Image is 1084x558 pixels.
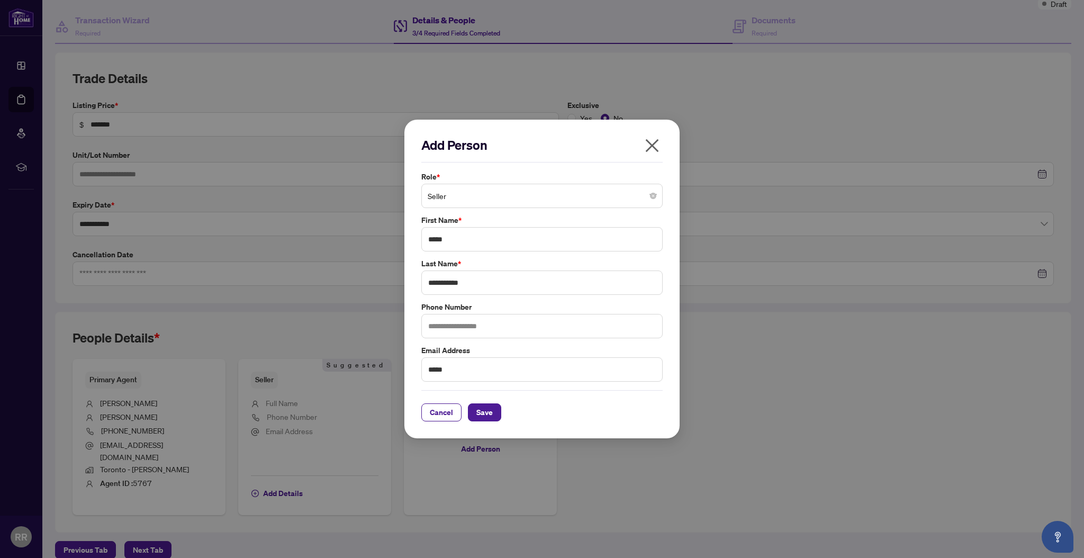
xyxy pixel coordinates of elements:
[468,403,501,421] button: Save
[421,137,663,154] h2: Add Person
[476,404,493,421] span: Save
[421,258,663,269] label: Last Name
[430,404,453,421] span: Cancel
[421,301,663,313] label: Phone Number
[421,171,663,183] label: Role
[421,345,663,356] label: Email Address
[421,403,462,421] button: Cancel
[421,214,663,226] label: First Name
[1042,521,1073,553] button: Open asap
[650,193,656,199] span: close-circle
[644,137,661,154] span: close
[428,186,656,206] span: Seller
